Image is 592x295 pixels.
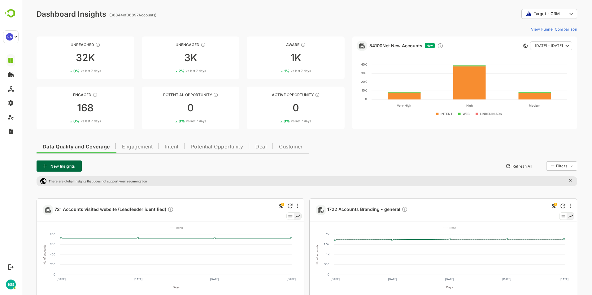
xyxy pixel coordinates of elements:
text: 1K [305,253,308,256]
span: vs last 7 days [164,119,185,123]
text: Medium [507,104,519,107]
ag: ( 36844 of 36897 Accounts) [88,13,135,17]
a: UnreachedThese accounts have not been engaged with for a defined time period32K0%vs last 7 days [15,36,113,79]
text: 2K [304,233,308,236]
text: [DATE] [188,277,197,281]
a: EngagedThese accounts are warm, further nurturing would qualify them to MQAs1680%vs last 7 days [15,87,113,129]
div: These accounts are warm, further nurturing would qualify them to MQAs [71,92,76,97]
text: 20K [339,80,345,83]
text: 0 [32,273,34,276]
div: 0 % [262,119,289,123]
span: vs last 7 days [164,69,184,73]
div: 32K [15,53,113,63]
div: Dashboard Insights [15,10,85,19]
span: Intent [143,144,157,149]
a: Potential OpportunityThese accounts are MQAs and can be passed on to Inside Sales00%vs last 7 days [120,87,218,129]
text: 800 [28,233,34,236]
div: Unengaged [120,42,218,47]
span: [DATE] - [DATE] [513,42,541,50]
text: [DATE] [538,277,547,281]
div: These accounts have open opportunities which might be at any of the Sales Stages [293,92,298,97]
text: 1.5K [302,242,308,246]
text: [DATE] [366,277,375,281]
div: 1K [225,53,323,63]
div: BG [6,280,16,289]
text: 500 [303,263,308,266]
div: Description not present [146,206,152,213]
div: 0 [225,103,323,113]
span: 1722 Accounts Branding - general [306,206,386,213]
text: Days [424,285,431,289]
text: ---- Trend [148,226,161,229]
div: These accounts are MQAs and can be passed on to Inside Sales [192,92,197,97]
div: Filters [534,164,546,168]
span: vs last 7 days [59,69,79,73]
div: Discover new ICP-fit accounts showing engagement — via intent surges, anonymous website visits, L... [416,43,422,49]
div: More [275,203,276,208]
span: Customer [257,144,281,149]
text: High [445,104,451,108]
div: 0 [120,103,218,113]
div: Engaged [15,92,113,97]
span: vs last 7 days [269,69,289,73]
span: Deal [234,144,245,149]
text: 400 [28,253,34,256]
div: These accounts have not shown enough engagement and need nurturing [179,42,184,47]
div: These accounts have not been engaged with for a defined time period [74,42,79,47]
div: 0 % [52,69,79,73]
text: 200 [28,263,34,266]
span: Target - CRM [512,11,538,16]
span: Data Quality and Coverage [21,144,88,149]
span: vs last 7 days [269,119,289,123]
text: 0 [343,97,345,101]
div: This is a global insight. Segment selection is not applicable for this view [529,202,536,211]
div: Target - CRM [504,11,546,17]
div: 0 % [157,119,185,123]
a: 54100Net New Accounts [348,43,401,48]
span: 721 Accounts visited website (Leadfeeder identified) [33,206,152,213]
text: 600 [28,242,34,246]
div: Potential Opportunity [120,92,218,97]
text: Very High [375,104,390,108]
text: 30K [339,71,345,75]
button: Refresh All [481,161,513,171]
p: There are global insights that does not support your segmentation [27,179,125,183]
text: 40K [339,62,345,66]
button: New Insights [15,160,60,172]
text: No of accounts [294,245,297,264]
div: This is a global insight. Segment selection is not applicable for this view [256,202,263,211]
span: Engagement [100,144,131,149]
text: No of accounts [21,245,24,264]
div: 168 [15,103,113,113]
text: [DATE] [112,277,121,281]
a: UnengagedThese accounts have not shown enough engagement and need nurturing3K2%vs last 7 days [120,36,218,79]
div: Refresh [539,203,544,208]
div: These accounts have just entered the buying cycle and need further nurturing [279,42,284,47]
text: [DATE] [309,277,318,281]
div: More [548,203,549,208]
div: Target - CRM [500,8,555,20]
div: 3K [120,53,218,63]
a: AwareThese accounts have just entered the buying cycle and need further nurturing1K1%vs last 7 days [225,36,323,79]
button: View Funnel Comparison [507,24,555,34]
text: [DATE] [481,277,490,281]
div: 2 % [157,69,184,73]
div: Active Opportunity [225,92,323,97]
div: 9A [6,33,13,41]
button: Logout [7,263,15,271]
text: ---- Trend [421,226,435,229]
a: 721 Accounts visited website (Leadfeeder identified)Description not present [33,206,155,213]
div: Aware [225,42,323,47]
span: New [405,44,411,47]
div: 1 % [263,69,289,73]
div: This card does not support filter and segments [502,44,506,48]
text: 0 [306,273,308,276]
div: Filters [534,160,555,172]
div: Unreached [15,42,113,47]
span: Potential Opportunity [169,144,222,149]
text: [DATE] [423,277,432,281]
text: [DATE] [35,277,44,281]
a: 1722 Accounts Branding - generalDescription not present [306,206,389,213]
div: 0 % [52,119,79,123]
